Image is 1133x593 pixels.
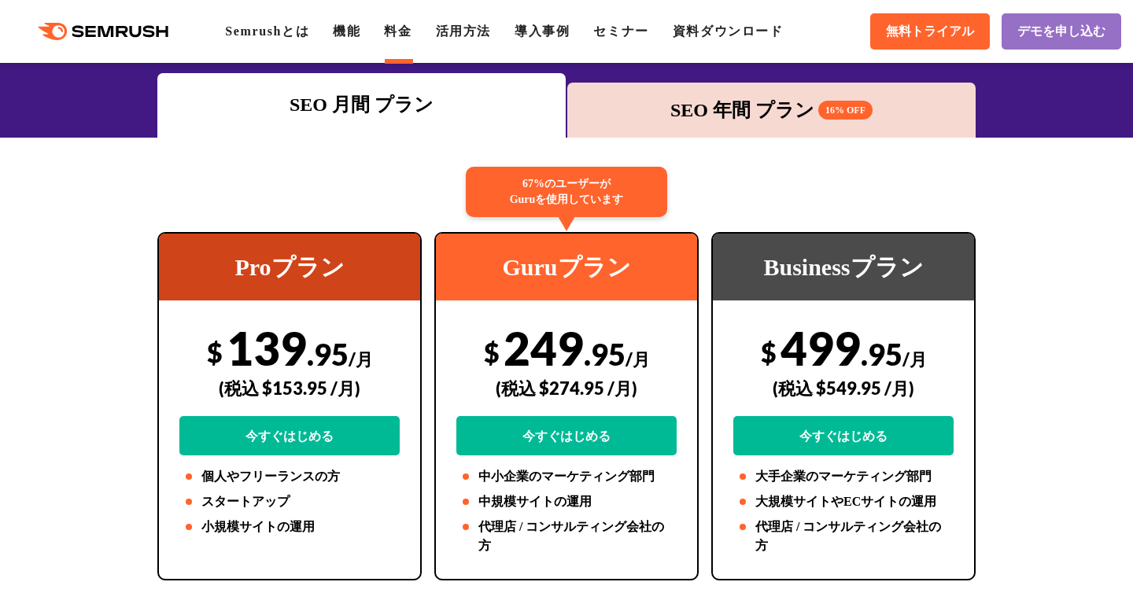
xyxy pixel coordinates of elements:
a: 機能 [333,24,360,38]
div: Businessプラン [713,234,974,300]
li: 中規模サイトの運用 [456,492,677,511]
div: (税込 $549.95 /月) [733,360,954,416]
a: 今すぐはじめる [179,416,400,455]
a: 今すぐはじめる [733,416,954,455]
a: 導入事例 [515,24,570,38]
div: 249 [456,320,677,455]
span: .95 [861,336,902,372]
div: 499 [733,320,954,455]
div: (税込 $274.95 /月) [456,360,677,416]
span: .95 [307,336,349,372]
li: 代理店 / コンサルティング会社の方 [733,517,954,555]
div: SEO 月間 プラン [165,90,558,119]
li: 大規模サイトやECサイトの運用 [733,492,954,511]
div: (税込 $153.95 /月) [179,360,400,416]
span: 16% OFF [818,101,873,120]
li: スタートアップ [179,492,400,511]
span: /月 [902,348,927,370]
li: 個人やフリーランスの方 [179,467,400,486]
li: 中小企業のマーケティング部門 [456,467,677,486]
span: $ [207,336,223,368]
a: 資料ダウンロード [673,24,784,38]
li: 代理店 / コンサルティング会社の方 [456,517,677,555]
div: Guruプラン [436,234,697,300]
span: /月 [349,348,373,370]
a: セミナー [593,24,648,38]
span: /月 [626,348,650,370]
a: Semrushとは [225,24,309,38]
li: 小規模サイトの運用 [179,517,400,536]
a: 活用方法 [436,24,491,38]
div: Proプラン [159,234,420,300]
span: $ [484,336,500,368]
a: デモを申し込む [1002,13,1121,50]
div: 67%のユーザーが Guruを使用しています [466,167,667,217]
a: 無料トライアル [870,13,990,50]
a: 料金 [384,24,411,38]
span: $ [761,336,777,368]
span: デモを申し込む [1017,24,1105,40]
span: 無料トライアル [886,24,974,40]
span: .95 [584,336,626,372]
div: 139 [179,320,400,455]
div: SEO 年間 プラン [575,96,968,124]
a: 今すぐはじめる [456,416,677,455]
li: 大手企業のマーケティング部門 [733,467,954,486]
